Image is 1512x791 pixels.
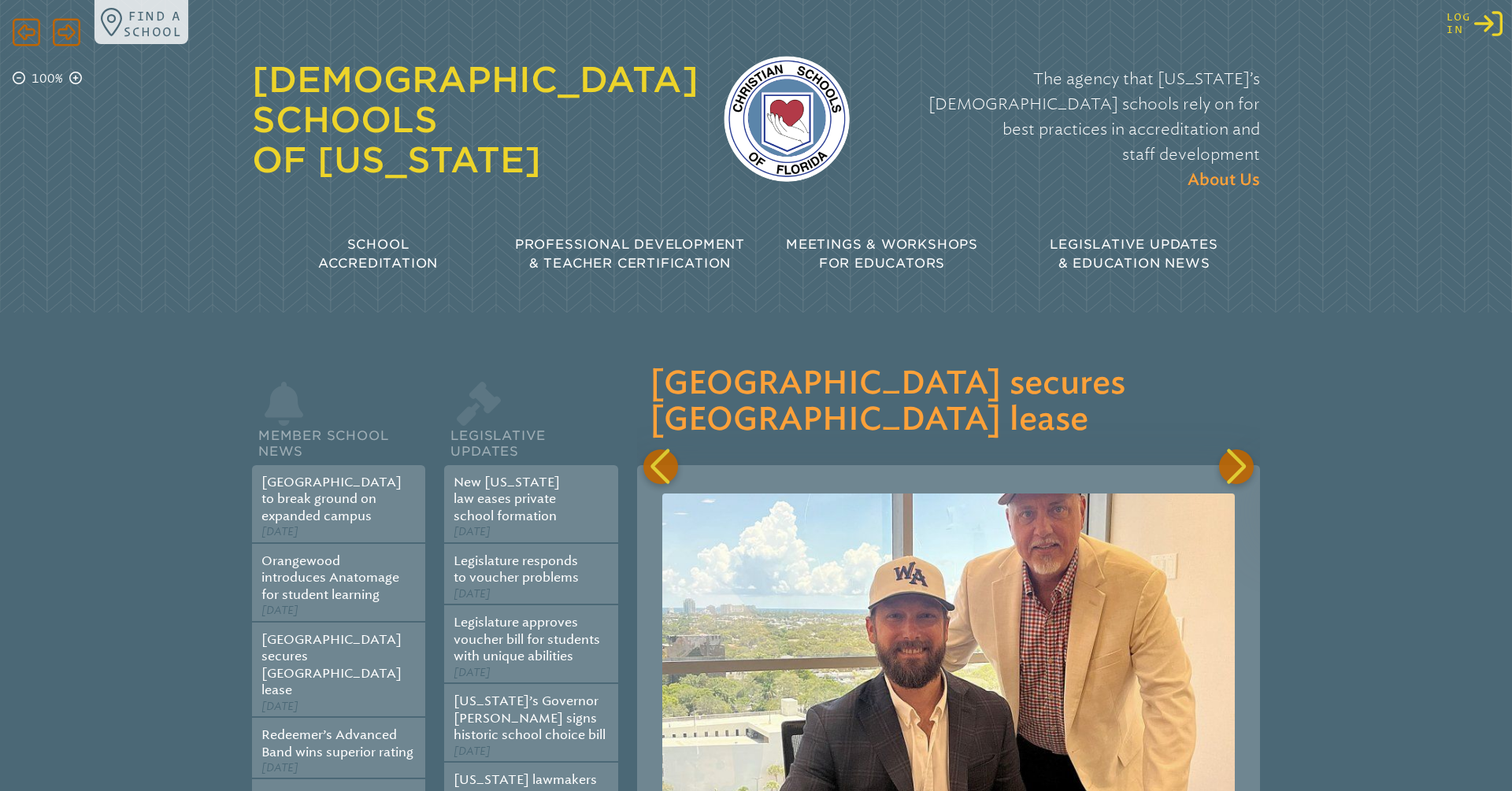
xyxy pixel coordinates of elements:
a: [GEOGRAPHIC_DATA] secures [GEOGRAPHIC_DATA] lease [261,632,402,697]
span: [DATE] [261,700,298,713]
span: [DATE] [261,604,298,617]
span: [DATE] [261,525,298,538]
h3: [GEOGRAPHIC_DATA] secures [GEOGRAPHIC_DATA] lease [650,366,1247,438]
span: [DATE] [454,666,491,679]
div: Previous slide [643,449,678,484]
a: New [US_STATE] law eases private school formation [454,475,560,523]
a: Legislature approves voucher bill for students with unique abilities [454,615,600,663]
span: Meetings & Workshops for Educators [786,237,978,271]
a: [US_STATE]’s Governor [PERSON_NAME] signs historic school choice bill [454,693,606,742]
h2: Member School News [252,408,425,465]
span: Log in [1447,11,1471,35]
div: Next slide [1219,449,1254,484]
span: The agency that [US_STATE]’s [DEMOGRAPHIC_DATA] schools rely on for best practices in accreditati... [928,69,1260,164]
span: Back [13,17,40,48]
a: [GEOGRAPHIC_DATA] to break ground on expanded campus [261,475,402,523]
h2: Legislative Updates [444,408,617,465]
a: Orangewood introduces Anatomage for student learning [261,553,399,602]
span: School Accreditation [318,237,438,271]
span: [DATE] [261,761,298,774]
span: [DATE] [454,525,491,538]
span: [DATE] [454,587,491,601]
p: 100% [28,69,66,88]
span: Legislative Updates & Education News [1050,237,1217,271]
a: Legislature responds to voucher problems [454,553,579,585]
a: Redeemer’s Advanced Band wins superior rating [261,727,413,759]
p: Find a school [124,8,182,39]
span: Professional Development & Teacher Certification [515,237,745,271]
span: Forward [53,17,80,48]
span: [DATE] [454,745,491,758]
span: About Us [1188,172,1260,188]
